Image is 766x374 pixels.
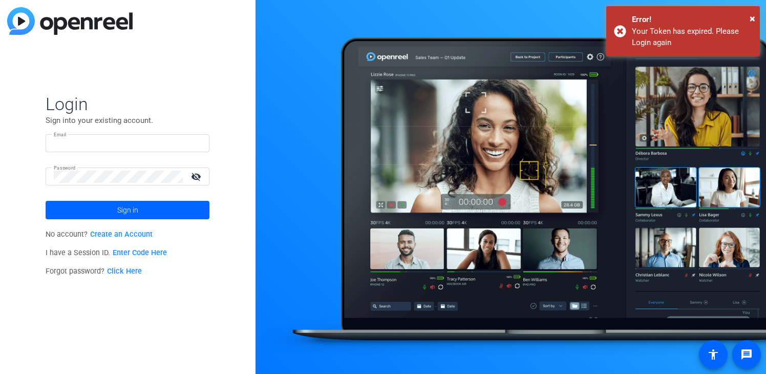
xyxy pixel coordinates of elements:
[46,115,209,126] p: Sign into your existing account.
[750,11,755,26] button: Close
[46,248,167,257] span: I have a Session ID.
[46,267,142,276] span: Forgot password?
[46,93,209,115] span: Login
[750,12,755,25] span: ×
[54,137,201,150] input: Enter Email Address
[90,230,153,239] a: Create an Account
[54,132,67,137] mat-label: Email
[54,165,76,171] mat-label: Password
[113,248,167,257] a: Enter Code Here
[632,26,752,49] div: Your Token has expired. Please Login again
[740,348,753,361] mat-icon: message
[107,267,142,276] a: Click Here
[7,7,133,35] img: blue-gradient.svg
[707,348,719,361] mat-icon: accessibility
[117,197,138,223] span: Sign in
[46,230,153,239] span: No account?
[46,201,209,219] button: Sign in
[185,169,209,184] mat-icon: visibility_off
[632,14,752,26] div: Error!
